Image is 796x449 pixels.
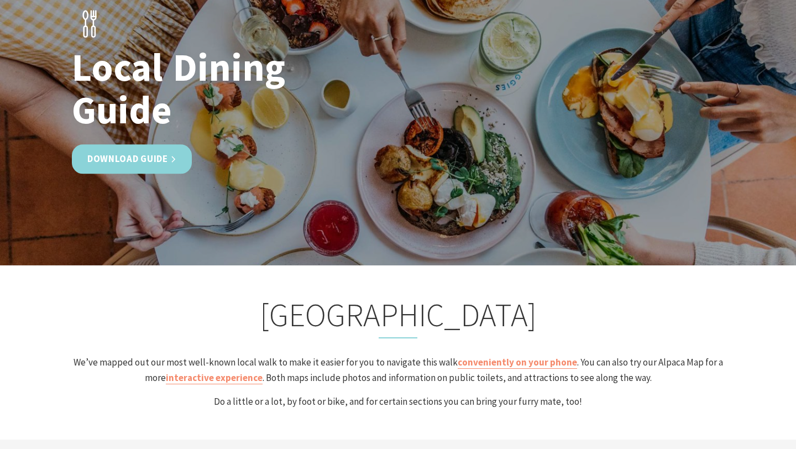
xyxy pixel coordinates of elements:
span: We’ve mapped out our most well-known local walk to make it easier for you to navigate this walk .... [74,356,723,384]
h1: Local Dining Guide [72,46,384,131]
a: conveniently on your phone [458,356,577,369]
a: interactive experience [166,372,263,384]
a: Download Guide [72,144,192,174]
h2: [GEOGRAPHIC_DATA] [71,296,725,339]
span: Do a little or a lot, by foot or bike, and for certain sections you can bring your furry mate, too! [214,395,582,408]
